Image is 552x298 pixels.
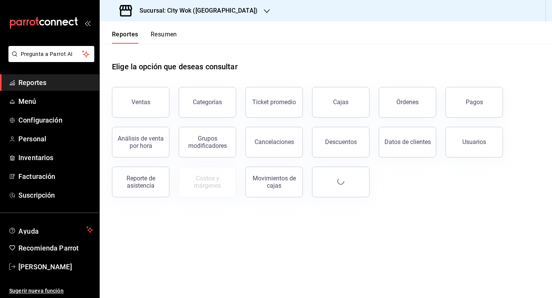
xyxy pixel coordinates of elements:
[250,175,298,189] div: Movimientos de cajas
[445,127,503,157] button: Usuarios
[179,167,236,197] button: Contrata inventarios para ver este reporte
[179,87,236,118] button: Categorías
[384,138,431,146] div: Datos de clientes
[117,175,164,189] div: Reporte de asistencia
[112,127,169,157] button: Análisis de venta por hora
[193,98,222,106] div: Categorías
[179,127,236,157] button: Grupos modificadores
[18,190,93,200] span: Suscripción
[112,31,177,44] div: navigation tabs
[245,87,303,118] button: Ticket promedio
[21,50,82,58] span: Pregunta a Parrot AI
[325,138,357,146] div: Descuentos
[252,98,296,106] div: Ticket promedio
[184,135,231,149] div: Grupos modificadores
[462,138,486,146] div: Usuarios
[18,152,93,163] span: Inventarios
[18,96,93,106] span: Menú
[312,127,370,157] button: Descuentos
[466,98,483,106] div: Pagos
[245,127,303,157] button: Cancelaciones
[131,98,150,106] div: Ventas
[312,87,370,118] button: Cajas
[445,87,503,118] button: Pagos
[112,87,169,118] button: Ventas
[396,98,419,106] div: Órdenes
[112,61,238,72] h1: Elige la opción que deseas consultar
[133,6,258,15] h3: Sucursal: City Wok ([GEOGRAPHIC_DATA])
[184,175,231,189] div: Costos y márgenes
[379,87,436,118] button: Órdenes
[18,77,93,88] span: Reportes
[8,46,94,62] button: Pregunta a Parrot AI
[245,167,303,197] button: Movimientos de cajas
[18,225,83,234] span: Ayuda
[18,134,93,144] span: Personal
[255,138,294,146] div: Cancelaciones
[18,115,93,125] span: Configuración
[117,135,164,149] div: Análisis de venta por hora
[18,171,93,182] span: Facturación
[84,20,90,26] button: open_drawer_menu
[112,167,169,197] button: Reporte de asistencia
[18,243,93,253] span: Recomienda Parrot
[18,262,93,272] span: [PERSON_NAME]
[112,31,138,44] button: Reportes
[5,56,94,64] a: Pregunta a Parrot AI
[333,98,348,106] div: Cajas
[9,287,93,295] span: Sugerir nueva función
[151,31,177,44] button: Resumen
[379,127,436,157] button: Datos de clientes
